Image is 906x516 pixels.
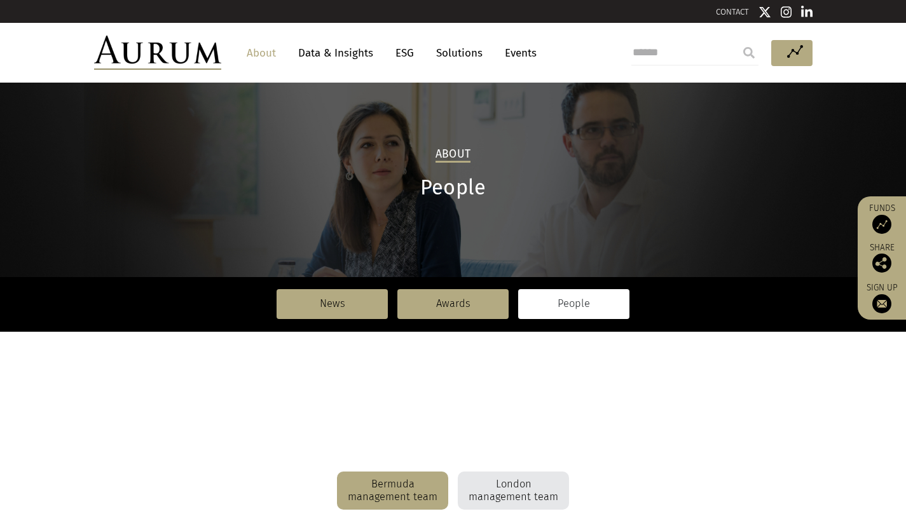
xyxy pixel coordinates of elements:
[872,294,891,313] img: Sign up to our newsletter
[277,289,388,318] a: News
[518,289,629,318] a: People
[389,41,420,65] a: ESG
[498,41,537,65] a: Events
[801,6,813,18] img: Linkedin icon
[430,41,489,65] a: Solutions
[736,40,762,65] input: Submit
[872,215,891,234] img: Access Funds
[458,472,569,510] div: London management team
[397,289,509,318] a: Awards
[864,243,900,273] div: Share
[872,254,891,273] img: Share this post
[240,41,282,65] a: About
[292,41,380,65] a: Data & Insights
[94,175,813,200] h1: People
[864,282,900,313] a: Sign up
[716,7,749,17] a: CONTACT
[758,6,771,18] img: Twitter icon
[781,6,792,18] img: Instagram icon
[436,147,470,163] h2: About
[864,203,900,234] a: Funds
[337,472,448,510] div: Bermuda management team
[94,36,221,70] img: Aurum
